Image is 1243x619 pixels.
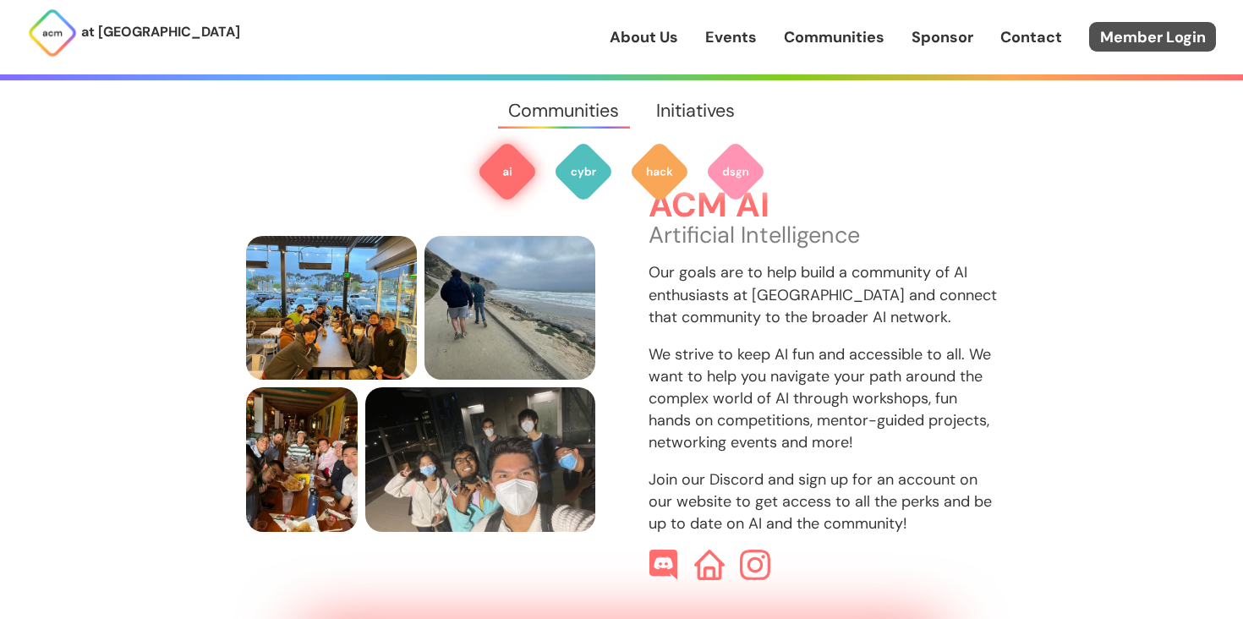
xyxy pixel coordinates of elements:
[629,141,690,202] img: ACM Hack
[490,80,638,141] a: Communities
[705,26,757,48] a: Events
[649,550,679,580] img: ACM AI Discord
[694,550,725,580] img: ACM AI Website
[81,21,240,43] p: at [GEOGRAPHIC_DATA]
[649,187,998,225] h3: ACM AI
[740,550,770,580] img: ACM AI Instagram
[553,141,614,202] img: ACM Cyber
[610,26,678,48] a: About Us
[27,8,78,58] img: ACM Logo
[649,468,998,534] p: Join our Discord and sign up for an account on our website to get access to all the perks and be ...
[365,387,595,532] img: people masked outside the elevators at Nobel Drive Station
[784,26,884,48] a: Communities
[27,8,240,58] a: at [GEOGRAPHIC_DATA]
[424,236,595,381] img: three people, one holding a massive water jug, hiking by the sea
[649,224,998,246] p: Artificial Intelligence
[246,236,417,381] img: members sitting at a table smiling
[246,387,358,532] img: a bunch of people sitting and smiling at a table
[649,343,998,453] p: We strive to keep AI fun and accessible to all. We want to help you navigate your path around the...
[649,261,998,327] p: Our goals are to help build a community of AI enthusiasts at [GEOGRAPHIC_DATA] and connect that c...
[477,141,538,202] img: ACM AI
[705,141,766,202] img: ACM Design
[638,80,753,141] a: Initiatives
[1000,26,1062,48] a: Contact
[1089,22,1216,52] a: Member Login
[912,26,973,48] a: Sponsor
